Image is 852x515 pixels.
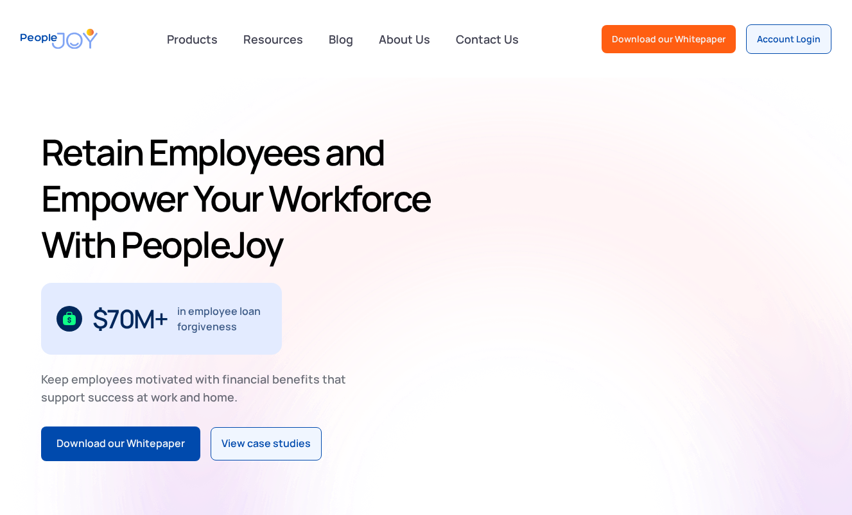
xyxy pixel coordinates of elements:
[746,24,831,54] a: Account Login
[41,370,357,406] div: Keep employees motivated with financial benefits that support success at work and home.
[92,308,168,329] div: $70M+
[41,426,200,461] a: Download our Whitepaper
[612,33,726,46] div: Download our Whitepaper
[371,25,438,53] a: About Us
[41,129,442,267] h1: Retain Employees and Empower Your Workforce With PeopleJoy
[448,25,526,53] a: Contact Us
[602,25,736,53] a: Download our Whitepaper
[757,33,821,46] div: Account Login
[57,435,185,452] div: Download our Whitepaper
[41,283,282,355] div: 1 / 3
[211,427,322,460] a: View case studies
[177,303,266,334] div: in employee loan forgiveness
[159,26,225,52] div: Products
[222,435,311,452] div: View case studies
[236,25,311,53] a: Resources
[21,21,98,57] a: home
[321,25,361,53] a: Blog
